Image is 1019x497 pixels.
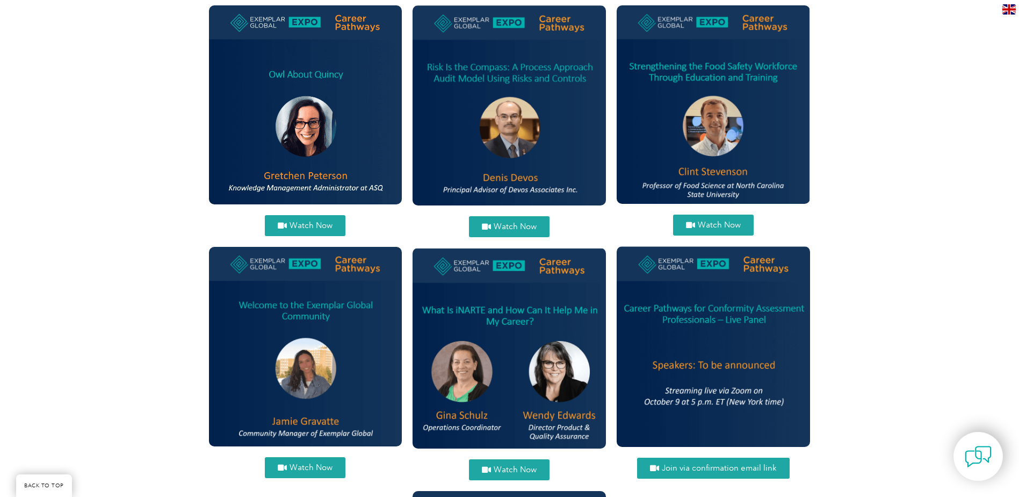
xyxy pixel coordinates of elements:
img: ASQ [209,5,402,204]
a: Watch Now [265,457,345,478]
a: Watch Now [673,215,754,236]
a: Watch Now [469,459,550,480]
span: Watch Now [494,223,537,231]
img: contact-chat.png [965,443,992,470]
a: BACK TO TOP [16,474,72,497]
span: Watch Now [698,221,741,229]
img: Clint [617,5,810,204]
a: Watch Now [469,216,550,237]
img: NY [617,246,810,447]
a: Join via confirmation email link [637,458,790,479]
span: Watch Now [494,466,537,474]
span: Watch Now [290,464,333,472]
span: Watch Now [290,222,333,230]
img: en [1002,4,1016,15]
span: Join via confirmation email link [662,464,777,472]
img: gina and wendy [413,248,606,449]
img: Denis [413,5,606,205]
img: jamie [209,247,402,446]
a: Watch Now [265,215,345,236]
